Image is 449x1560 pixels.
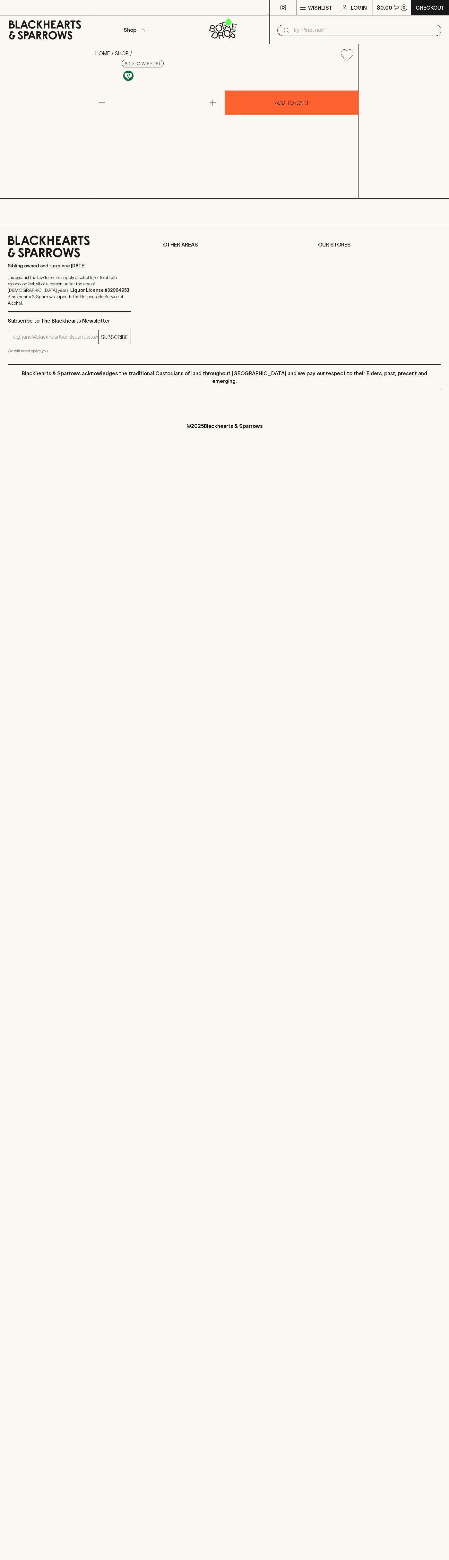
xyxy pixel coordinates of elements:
p: Blackhearts & Sparrows acknowledges the traditional Custodians of land throughout [GEOGRAPHIC_DAT... [13,369,436,385]
p: We will never spam you [8,348,131,354]
p: OUR STORES [318,241,441,248]
button: Shop [90,15,180,44]
p: SUBSCRIBE [101,333,128,341]
strong: Liquor License #32064953 [70,288,129,293]
input: Try "Pinot noir" [293,25,436,35]
a: Made without the use of any animal products. [122,69,135,82]
p: Checkout [416,4,445,12]
p: Subscribe to The Blackhearts Newsletter [8,317,131,325]
p: Shop [124,26,136,34]
p: Sibling owned and run since [DATE] [8,263,131,269]
a: HOME [95,50,110,56]
a: SHOP [115,50,129,56]
button: Add to wishlist [338,47,356,63]
p: Login [351,4,367,12]
img: 41211.png [90,66,358,198]
p: $0.00 [377,4,392,12]
p: 0 [403,6,405,9]
p: ADD TO CART [275,99,309,107]
input: e.g. jane@blackheartsandsparrows.com.au [13,332,98,342]
p: OTHER AREAS [163,241,286,248]
button: SUBSCRIBE [99,330,131,344]
p: It is against the law to sell or supply alcohol to, or to obtain alcohol on behalf of a person un... [8,274,131,306]
img: Vegan [123,71,134,81]
p: Wishlist [308,4,332,12]
button: Add to wishlist [122,60,164,67]
button: ADD TO CART [225,91,359,115]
